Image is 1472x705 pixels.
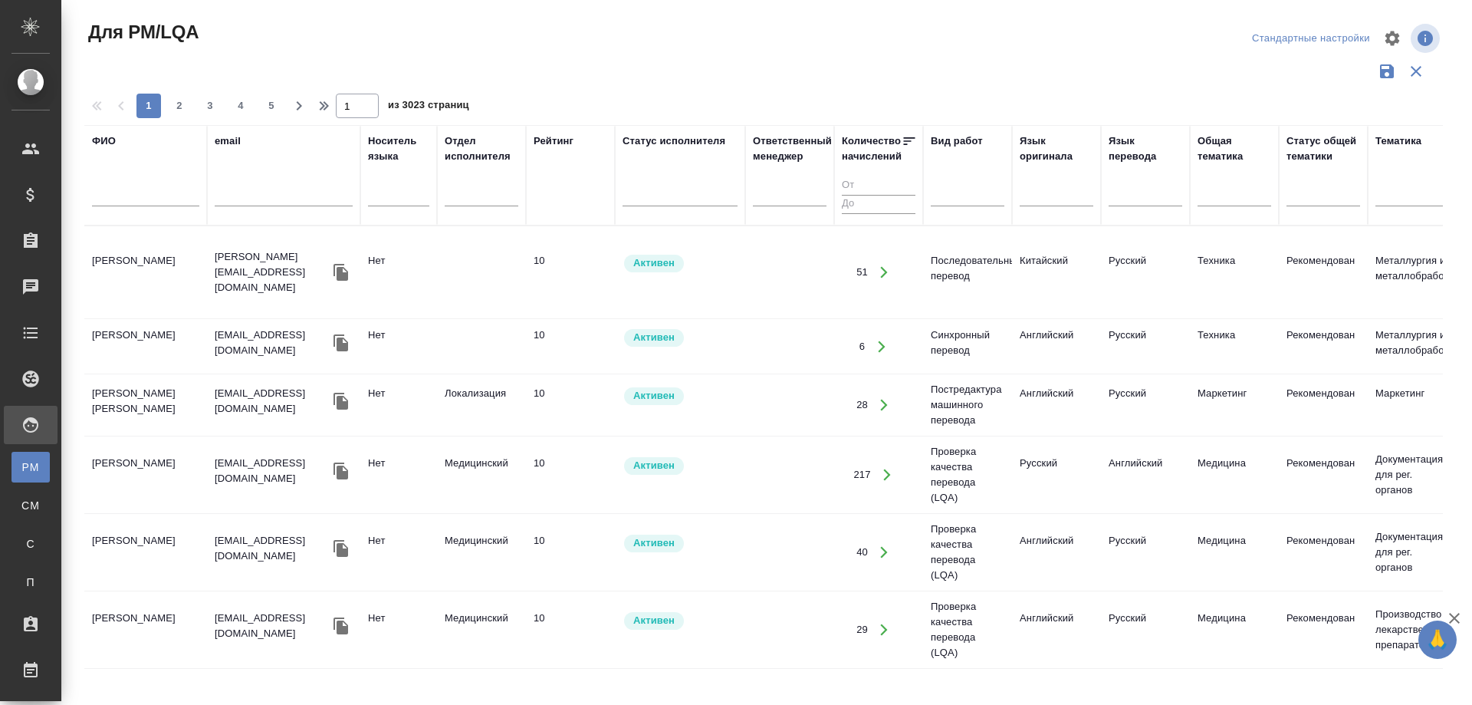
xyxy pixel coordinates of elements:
td: Металлургия и металлобработка [1368,320,1457,374]
span: 🙏 [1424,624,1451,656]
td: Локализация [437,378,526,432]
span: 4 [228,98,253,114]
button: Открыть работы [869,537,900,568]
button: 3 [198,94,222,118]
td: Рекомендован [1279,320,1368,374]
div: split button [1248,27,1374,51]
td: Рекомендован [1279,448,1368,502]
td: [PERSON_NAME] [PERSON_NAME] [84,378,207,432]
td: Английский [1012,603,1101,657]
div: email [215,133,241,149]
td: Проверка качества перевода (LQA) [923,437,1012,513]
button: 4 [228,94,253,118]
div: 217 [853,467,870,483]
td: Медицинский [437,448,526,502]
td: [PERSON_NAME] [84,245,207,299]
button: 5 [259,94,284,118]
div: Язык оригинала [1020,133,1093,164]
div: Статус общей тематики [1286,133,1360,164]
td: Документация для рег. органов [1368,444,1457,506]
td: Нет [360,448,437,502]
td: Нет [360,603,437,657]
td: Русский [1012,448,1101,502]
div: ФИО [92,133,116,149]
td: Китайский [1012,245,1101,299]
span: 2 [167,98,192,114]
p: Активен [633,535,675,551]
button: Открыть работы [869,614,900,646]
div: Рядовой исполнитель: назначай с учетом рейтинга [623,456,738,476]
button: 🙏 [1418,621,1457,659]
td: Рекомендован [1279,525,1368,579]
td: Медицина [1190,448,1279,502]
button: Скопировать [330,537,353,560]
td: Медицинский [437,603,526,657]
div: Статус исполнителя [623,133,725,149]
a: С [11,529,50,559]
p: [EMAIL_ADDRESS][DOMAIN_NAME] [215,386,330,417]
button: Скопировать [330,331,353,354]
td: Нет [360,378,437,432]
td: Документация для рег. органов [1368,522,1457,583]
td: Рекомендован [1279,603,1368,657]
button: Открыть работы [869,257,900,288]
div: 51 [856,265,868,280]
td: Производство лекарственных препаратов [1368,599,1457,661]
div: Ответственный менеджер [753,133,832,164]
td: Русский [1101,320,1190,374]
td: [PERSON_NAME] [84,603,207,657]
button: Скопировать [330,460,353,483]
td: Рекомендован [1279,245,1368,299]
div: Рядовой исполнитель: назначай с учетом рейтинга [623,611,738,631]
span: П [19,575,42,590]
div: Отдел исполнителя [445,133,518,164]
td: Медицина [1190,525,1279,579]
span: Для PM/LQA [84,20,199,44]
td: Английский [1012,525,1101,579]
div: Носитель языка [368,133,429,164]
td: Английский [1012,320,1101,374]
span: PM [19,460,42,475]
div: 40 [856,545,868,560]
span: из 3023 страниц [388,96,469,118]
td: Английский [1012,378,1101,432]
div: перевод идеальный/почти идеальный. Ни редактор, ни корректор не нужен [534,253,607,268]
td: Синхронный перевод [923,320,1012,374]
a: П [11,567,50,598]
td: Медицинский [437,525,526,579]
button: Открыть работы [869,390,900,421]
td: Английский [1101,448,1190,502]
td: Последовательный перевод [923,245,1012,299]
input: От [842,176,915,196]
div: Язык перевода [1109,133,1182,164]
p: [EMAIL_ADDRESS][DOMAIN_NAME] [215,456,330,486]
td: Нет [360,525,437,579]
td: Русский [1101,603,1190,657]
p: Активен [633,255,675,271]
div: перевод идеальный/почти идеальный. Ни редактор, ни корректор не нужен [534,611,607,626]
div: Рядовой исполнитель: назначай с учетом рейтинга [623,253,738,274]
p: [EMAIL_ADDRESS][DOMAIN_NAME] [215,533,330,564]
div: Вид работ [931,133,983,149]
span: 3 [198,98,222,114]
p: [PERSON_NAME][EMAIL_ADDRESS][DOMAIN_NAME] [215,249,330,295]
button: Скопировать [330,614,353,637]
td: Металлургия и металлобработка [1368,245,1457,299]
a: PM [11,452,50,483]
td: Техника [1190,320,1279,374]
td: [PERSON_NAME] [84,525,207,579]
td: Постредактура машинного перевода [923,374,1012,436]
td: Русский [1101,245,1190,299]
td: Рекомендован [1279,378,1368,432]
button: Скопировать [330,261,353,284]
div: 6 [859,339,865,354]
span: С [19,536,42,552]
p: [EMAIL_ADDRESS][DOMAIN_NAME] [215,328,330,358]
td: Медицина [1190,603,1279,657]
button: Открыть работы [872,460,903,491]
td: Проверка качества перевода (LQA) [923,591,1012,668]
div: Рядовой исполнитель: назначай с учетом рейтинга [623,533,738,554]
p: Активен [633,330,675,345]
p: Активен [633,613,675,628]
div: 29 [856,622,868,637]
